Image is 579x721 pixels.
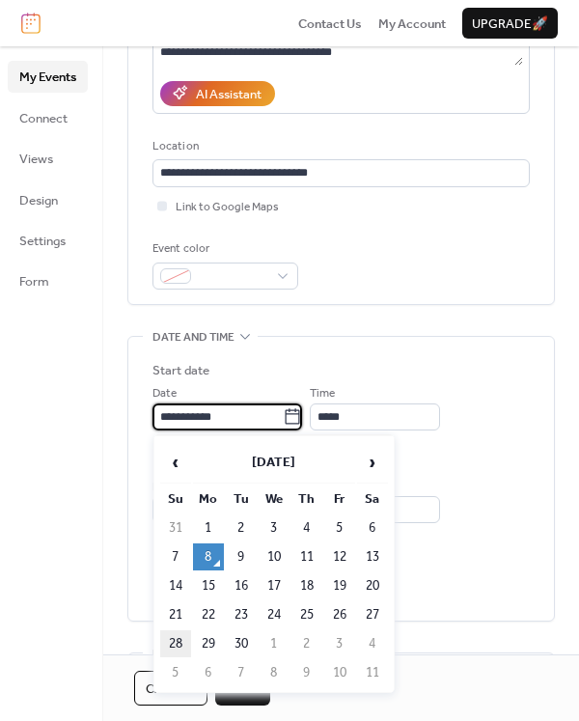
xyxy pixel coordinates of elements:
a: Views [8,143,88,174]
td: 7 [160,543,191,570]
span: Cancel [146,679,196,699]
span: ‹ [161,443,190,482]
td: 11 [357,659,388,686]
div: AI Assistant [196,85,262,104]
td: 28 [160,630,191,657]
a: Form [8,265,88,296]
td: 10 [324,659,355,686]
a: Contact Us [298,14,362,33]
td: 1 [259,630,289,657]
span: Contact Us [298,14,362,34]
td: 8 [259,659,289,686]
td: 2 [291,630,322,657]
td: 26 [324,601,355,628]
span: Save [227,679,259,699]
td: 2 [226,514,257,541]
td: 5 [160,659,191,686]
td: 14 [160,572,191,599]
img: logo [21,13,41,34]
td: 31 [160,514,191,541]
td: 17 [259,572,289,599]
span: My Events [19,68,76,87]
span: Form [19,272,49,291]
span: Views [19,150,53,169]
td: 20 [357,572,388,599]
td: 9 [291,659,322,686]
div: Event color [152,239,294,259]
span: Upgrade 🚀 [472,14,548,34]
td: 10 [259,543,289,570]
td: 23 [226,601,257,628]
td: 8 [193,543,224,570]
td: 27 [357,601,388,628]
td: 13 [357,543,388,570]
span: Settings [19,232,66,251]
span: Date [152,384,177,403]
span: Time [310,384,335,403]
th: Mo [193,485,224,513]
td: 3 [324,630,355,657]
th: Fr [324,485,355,513]
td: 22 [193,601,224,628]
td: 24 [259,601,289,628]
td: 11 [291,543,322,570]
td: 25 [291,601,322,628]
td: 21 [160,601,191,628]
th: Su [160,485,191,513]
span: My Account [378,14,446,34]
span: Design [19,191,58,210]
span: Date and time [152,328,234,347]
td: 4 [291,514,322,541]
th: Sa [357,485,388,513]
td: 19 [324,572,355,599]
a: Settings [8,225,88,256]
td: 29 [193,630,224,657]
th: Tu [226,485,257,513]
td: 15 [193,572,224,599]
td: 16 [226,572,257,599]
a: Design [8,184,88,215]
th: We [259,485,289,513]
td: 3 [259,514,289,541]
td: 18 [291,572,322,599]
a: My Account [378,14,446,33]
button: Cancel [134,671,207,706]
a: Connect [8,102,88,133]
td: 12 [324,543,355,570]
td: 7 [226,659,257,686]
span: › [358,443,387,482]
div: Start date [152,361,209,380]
td: 6 [193,659,224,686]
td: 4 [357,630,388,657]
div: Location [152,137,526,156]
td: 1 [193,514,224,541]
a: My Events [8,61,88,92]
button: AI Assistant [160,81,275,106]
span: Connect [19,109,68,128]
span: Link to Google Maps [176,198,279,217]
td: 30 [226,630,257,657]
td: 9 [226,543,257,570]
td: 6 [357,514,388,541]
button: Upgrade🚀 [462,8,558,39]
td: 5 [324,514,355,541]
th: Th [291,485,322,513]
th: [DATE] [193,442,355,484]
